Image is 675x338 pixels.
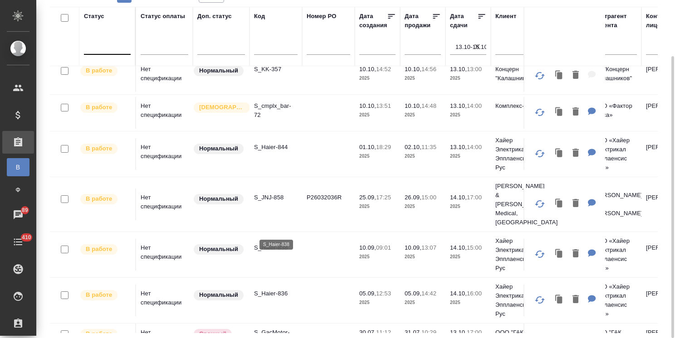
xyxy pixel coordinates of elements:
p: 13.10, [450,102,467,109]
p: 2025 [405,74,441,83]
div: Контрагент клиента [593,12,637,30]
p: 15:00 [421,194,436,201]
button: Удалить [568,144,583,163]
p: 14.10, [450,290,467,297]
p: 2025 [450,298,486,307]
div: Статус по умолчанию для стандартных заказов [193,289,245,301]
div: Доп. статус [197,12,232,21]
p: 14:48 [421,102,436,109]
p: ООО «Хайер Электрикал Эпплаенсис РУС» [593,136,637,172]
p: 2025 [405,111,441,120]
a: В [7,158,29,176]
button: Удалить [568,66,583,85]
p: Хайер Электрикал Эпплаенсиз Рус [495,237,539,273]
p: 18:29 [376,144,391,150]
p: Нормальный [199,66,238,75]
td: Нет спецификации [136,188,193,220]
p: 2025 [450,152,486,161]
p: В работе [86,66,112,75]
p: 11:12 [376,329,391,336]
p: 09:01 [376,244,391,251]
button: Удалить [568,103,583,121]
p: 17:00 [467,194,482,201]
td: Нет спецификации [136,60,193,92]
div: Статус [84,12,104,21]
button: Клонировать [551,144,568,163]
div: Выставляет ПМ после принятия заказа от КМа [79,193,131,205]
p: 16:00 [467,290,482,297]
p: 13.10, [450,66,467,72]
p: 10.10, [359,66,376,72]
div: Выставляет ПМ после принятия заказа от КМа [79,65,131,77]
button: Удалить [568,290,583,309]
p: 14:56 [421,66,436,72]
div: Код [254,12,265,21]
p: 2025 [405,252,441,261]
button: Клонировать [551,103,568,121]
span: В [11,163,25,172]
button: Для КМ: Перевод RU, KZ - сушильная машина C47TD4 H7A2BSW-07 На русский язык - 4 дня На казахский ... [583,290,601,309]
p: 2025 [450,74,486,83]
p: 13:51 [376,102,391,109]
p: 2025 [359,252,396,261]
p: 10.10, [359,102,376,109]
p: 17:25 [376,194,391,201]
span: 89 [16,206,34,215]
p: Хайер Электрикал Эпплаенсиз Рус [495,136,539,172]
p: 17:00 [467,329,482,336]
p: ООО «Фактор Вкуса» [593,101,637,120]
p: 14.10, [450,194,467,201]
button: Для КМ: 1 НЗП к оригиналу + 1 НЗК ориг будет у нас 10.10 [583,194,601,213]
p: 2025 [450,111,486,120]
div: Номер PO [307,12,336,21]
p: В работе [86,103,112,112]
p: [PERSON_NAME] & [PERSON_NAME] Medical, [GEOGRAPHIC_DATA] [495,182,539,227]
p: 2025 [359,152,396,161]
div: Дата создания [359,12,387,30]
p: S_Haier-836 [254,289,298,298]
p: 30.07, [359,329,376,336]
p: 2025 [359,74,396,83]
p: 10.10, [405,102,421,109]
p: 10.09, [359,244,376,251]
p: 15:00 [467,244,482,251]
p: S_Haier-838 [254,243,298,252]
p: 14:00 [467,102,482,109]
a: 410 [2,231,34,253]
p: 2025 [450,202,486,211]
p: В работе [86,194,112,203]
td: Нет спецификации [136,138,193,170]
button: Обновить [529,65,551,87]
p: 02.10, [405,144,421,150]
div: Выставляет ПМ после принятия заказа от КМа [79,243,131,256]
p: Нормальный [199,290,238,299]
td: Нет спецификации [136,97,193,129]
p: В работе [86,144,112,153]
p: Нормальный [199,245,238,254]
p: 2025 [359,202,396,211]
button: Обновить [529,243,551,265]
button: Обновить [529,143,551,164]
p: АО "Концерн "Калашников" [593,65,637,83]
p: ООО «Хайер Электрикал Эпплаенсис РУС» [593,237,637,273]
p: В работе [86,290,112,299]
p: В работе [86,245,112,254]
p: [PERSON_NAME] & [PERSON_NAME] [593,191,637,218]
p: 05.09, [405,290,421,297]
p: Нормальный [199,144,238,153]
td: Нет спецификации [136,285,193,316]
button: Клонировать [551,245,568,263]
p: S_KK-357 [254,65,298,74]
div: Дата продажи [405,12,432,30]
button: Обновить [529,289,551,311]
p: 10:29 [421,329,436,336]
p: 2025 [359,298,396,307]
p: 05.09, [359,290,376,297]
p: 10.10, [405,66,421,72]
p: 26.09, [405,194,421,201]
span: 410 [16,233,37,242]
p: [DEMOGRAPHIC_DATA] [199,103,245,112]
p: S_JNJ-858 [254,193,298,202]
p: 14:42 [421,290,436,297]
div: Статус оплаты [141,12,185,21]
